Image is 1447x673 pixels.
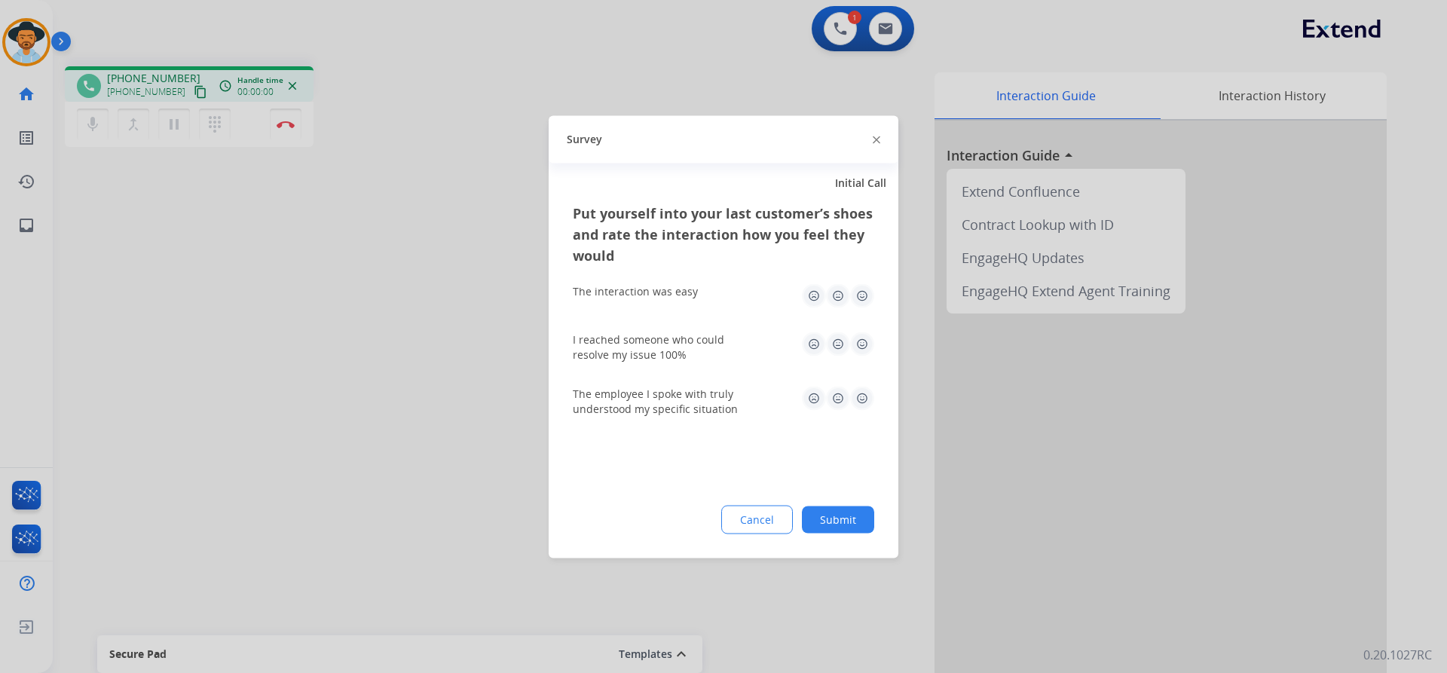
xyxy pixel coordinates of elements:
[567,132,602,147] span: Survey
[573,202,874,265] h3: Put yourself into your last customer’s shoes and rate the interaction how you feel they would
[721,505,793,534] button: Cancel
[873,136,880,144] img: close-button
[835,175,886,190] span: Initial Call
[802,506,874,533] button: Submit
[573,283,698,298] div: The interaction was easy
[1363,646,1432,664] p: 0.20.1027RC
[573,332,754,362] div: I reached someone who could resolve my issue 100%
[573,386,754,416] div: The employee I spoke with truly understood my specific situation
